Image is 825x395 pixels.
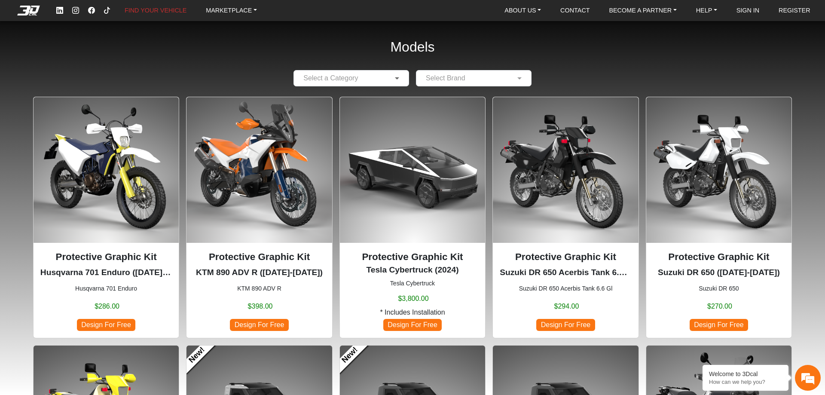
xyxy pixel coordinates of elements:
span: Design For Free [690,319,748,331]
a: New! [180,338,214,373]
span: $398.00 [248,301,273,312]
a: REGISTER [775,4,814,17]
span: Design For Free [536,319,595,331]
p: Suzuki DR 650 (1996-2024) [653,266,785,279]
a: HELP [693,4,721,17]
h2: Models [390,28,434,67]
small: KTM 890 ADV R [193,284,325,293]
p: Protective Graphic Kit [193,250,325,264]
a: BECOME A PARTNER [605,4,680,17]
a: SIGN IN [733,4,763,17]
small: Suzuki DR 650 [653,284,785,293]
div: Husqvarna 701 Enduro [33,97,179,338]
span: Design For Free [383,319,442,331]
span: $294.00 [554,301,579,312]
span: $286.00 [95,301,119,312]
div: KTM 890 ADV R [186,97,332,338]
p: Protective Graphic Kit [40,250,172,264]
a: CONTACT [557,4,593,17]
a: MARKETPLACE [202,4,260,17]
p: Protective Graphic Kit [347,250,478,264]
a: FIND YOUR VEHICLE [121,4,190,17]
a: ABOUT US [501,4,544,17]
img: DR 6501996-2024 [646,97,791,242]
small: Husqvarna 701 Enduro [40,284,172,293]
span: $270.00 [707,301,732,312]
p: Suzuki DR 650 Acerbis Tank 6.6 Gl (1996-2024) [500,266,631,279]
div: Welcome to 3Dcal [709,371,782,377]
a: New! [333,338,367,373]
span: * Includes Installation [380,307,445,318]
div: Tesla Cybertruck [339,97,486,338]
small: Suzuki DR 650 Acerbis Tank 6.6 Gl [500,284,631,293]
span: $3,800.00 [398,294,428,304]
span: Design For Free [230,319,288,331]
small: Tesla Cybertruck [347,279,478,288]
div: Suzuki DR 650 Acerbis Tank 6.6 Gl [492,97,639,338]
div: Suzuki DR 650 [646,97,792,338]
p: KTM 890 ADV R (2023-2025) [193,266,325,279]
p: Protective Graphic Kit [653,250,785,264]
img: 701 Enduronull2016-2024 [34,97,179,242]
img: DR 650Acerbis Tank 6.6 Gl1996-2024 [493,97,638,242]
p: Protective Graphic Kit [500,250,631,264]
img: Cybertrucknull2024 [340,97,485,242]
span: Design For Free [77,319,135,331]
p: How can we help you? [709,379,782,385]
p: Tesla Cybertruck (2024) [347,264,478,276]
img: 890 ADV R null2023-2025 [186,97,332,242]
p: Husqvarna 701 Enduro (2016-2024) [40,266,172,279]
